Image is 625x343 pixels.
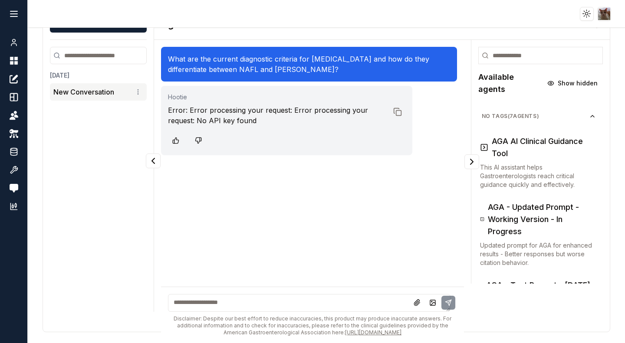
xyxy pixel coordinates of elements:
h3: AGA AI Clinical Guidance Tool [492,135,598,160]
h2: Available agents [478,71,542,95]
span: Show hidden [558,79,598,88]
span: Agent used for this conversation [168,93,402,101]
span: No Tags ( 7 agents) [482,113,589,120]
button: No Tags(7agents) [475,109,603,123]
p: New Conversation [53,87,114,97]
div: Disclaimer: Despite our best effort to reduce inaccuracies, this product may produce inaccurate a... [168,315,457,336]
button: Collapse panel [146,154,161,168]
button: Collapse panel [464,154,479,169]
p: This AI assistant helps Gastroenterologists reach critical guidance quickly and effectively. [480,163,598,189]
h3: [DATE] [50,71,147,80]
p: Error: Error processing your request: Error processing your request: No API key found [168,105,388,126]
a: [URL][DOMAIN_NAME] [345,329,401,336]
h3: AGA - Updated Prompt - Working Version - In Progress [488,201,597,238]
img: feedback [10,184,18,193]
button: Conversation options [133,87,143,97]
p: What are the current diagnostic criteria for [MEDICAL_DATA] and how do they differentiate between... [168,54,450,75]
h3: AGA - Test Prompt - [DATE] ([PERSON_NAME]'s Edits) - better at citation, a bit robot and rigid. [486,279,598,328]
img: ACg8ocJAGrm42OKEAVJcx4ihm4XXpPKiBwIbH1EJE5twAVJrfl1BH94=s96-c [598,7,611,20]
p: Updated prompt for AGA for enhanced results - Better responses but worse citation behavior. [480,241,598,267]
button: Show hidden [542,76,603,90]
